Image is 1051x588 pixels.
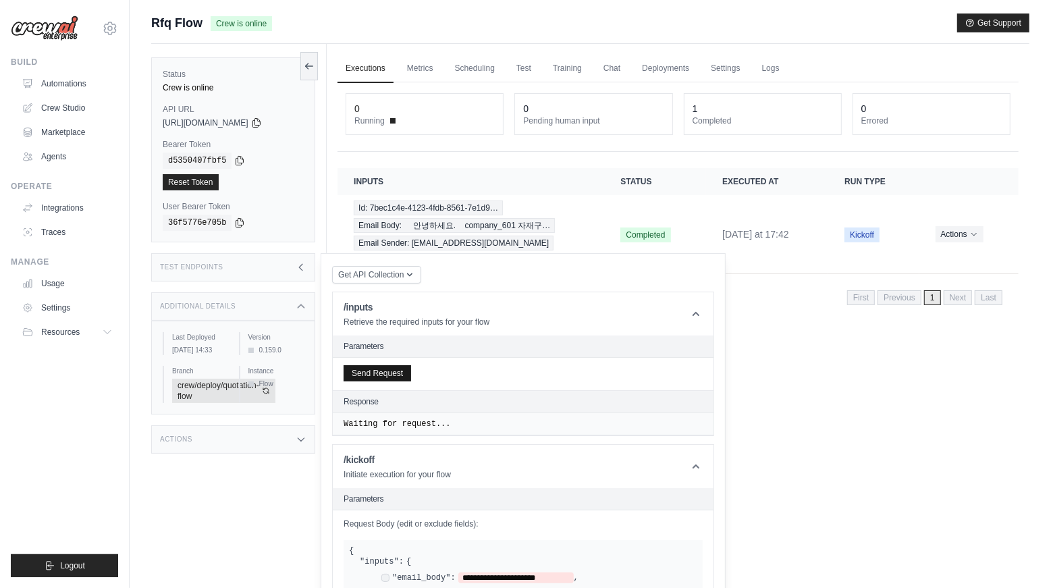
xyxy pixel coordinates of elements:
[172,366,228,376] label: Branch
[957,14,1029,32] button: Get Support
[344,518,703,529] label: Request Body (edit or exclude fields):
[344,317,489,327] p: Retrieve the required inputs for your flow
[399,55,441,83] a: Metrics
[163,104,304,115] label: API URL
[595,55,628,83] a: Chat
[16,73,118,95] a: Automations
[847,290,1002,305] nav: Pagination
[16,197,118,219] a: Integrations
[11,181,118,192] div: Operate
[354,236,554,250] span: Email Sender: [EMAIL_ADDRESS][DOMAIN_NAME]
[406,556,411,567] span: {
[338,168,1019,314] section: Crew executions table
[545,55,590,83] a: Training
[344,469,451,480] p: Initiate execution for your flow
[16,221,118,243] a: Traces
[924,290,941,305] span: 1
[41,327,80,338] span: Resources
[163,201,304,212] label: User Bearer Token
[703,55,748,83] a: Settings
[354,218,555,233] span: Email Body: 안녕하세요. company_601 자재구…
[634,55,697,83] a: Deployments
[344,419,703,429] pre: Waiting for request...
[693,115,833,126] dt: Completed
[11,257,118,267] div: Manage
[344,341,703,352] h2: Parameters
[574,572,578,583] span: ,
[354,102,360,115] div: 0
[16,273,118,294] a: Usage
[944,290,973,305] span: Next
[338,168,604,195] th: Inputs
[16,321,118,343] button: Resources
[211,16,272,31] span: Crew is online
[163,174,219,190] a: Reset Token
[360,556,404,567] label: "inputs":
[172,346,212,354] time: August 22, 2025 at 14:33 GMT+9
[392,572,456,583] label: "email_body":
[163,69,304,80] label: Status
[983,523,1051,588] div: 채팅 위젯
[878,290,921,305] span: Previous
[338,269,404,280] span: Get API Collection
[160,302,236,311] h3: Additional Details
[983,523,1051,588] iframe: Chat Widget
[754,55,788,83] a: Logs
[163,139,304,150] label: Bearer Token
[16,146,118,167] a: Agents
[828,168,919,195] th: Run Type
[344,396,379,407] h2: Response
[523,115,664,126] dt: Pending human input
[861,102,867,115] div: 0
[16,122,118,143] a: Marketplace
[160,263,223,271] h3: Test Endpoints
[693,102,698,115] div: 1
[344,365,411,381] button: Send Request
[332,266,421,284] button: Get API Collection
[60,560,85,571] span: Logout
[349,546,354,556] span: {
[11,57,118,68] div: Build
[163,117,248,128] span: [URL][DOMAIN_NAME]
[172,332,228,342] label: Last Deployed
[722,229,789,240] time: August 20, 2025 at 17:42 GMT+9
[338,55,394,83] a: Executions
[354,115,385,126] span: Running
[344,300,489,314] h1: /inputs
[936,226,983,242] button: Actions for execution
[344,493,703,504] h2: Parameters
[447,55,503,83] a: Scheduling
[604,168,706,195] th: Status
[248,332,304,342] label: Version
[11,16,78,41] img: Logo
[248,379,304,389] div: Flow
[354,201,503,215] span: Id: 7bec1c4e-4123-4fdb-8561-7e1d9…
[344,453,451,466] h1: /kickoff
[620,228,670,242] span: Completed
[523,102,529,115] div: 0
[844,228,880,242] span: Kickoff
[861,115,1002,126] dt: Errored
[16,97,118,119] a: Crew Studio
[847,290,875,305] span: First
[975,290,1002,305] span: Last
[163,215,232,231] code: 36f5776e705b
[160,435,192,444] h3: Actions
[248,345,304,355] div: 0.159.0
[248,366,304,376] label: Instance
[11,554,118,577] button: Logout
[163,82,304,93] div: Crew is online
[163,153,232,169] code: d5350407fbf5
[354,201,588,268] a: View execution details for Id
[16,297,118,319] a: Settings
[706,168,828,195] th: Executed at
[508,55,539,83] a: Test
[151,14,203,32] span: Rfq Flow
[172,379,275,403] span: crew/deploy/quotation-flow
